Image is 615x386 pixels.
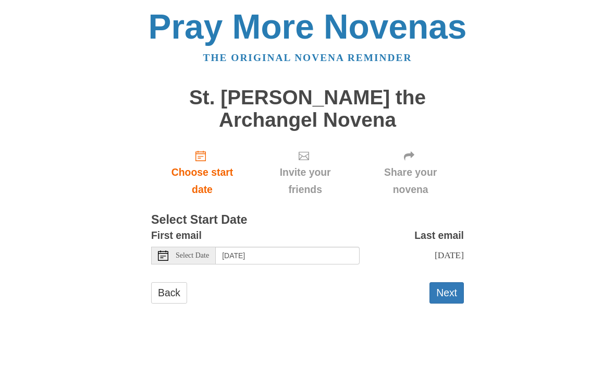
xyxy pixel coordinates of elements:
[357,141,464,203] div: Click "Next" to confirm your start date first.
[414,227,464,244] label: Last email
[176,252,209,259] span: Select Date
[151,227,202,244] label: First email
[367,164,453,198] span: Share your novena
[151,87,464,131] h1: St. [PERSON_NAME] the Archangel Novena
[435,250,464,260] span: [DATE]
[429,282,464,304] button: Next
[151,141,253,203] a: Choose start date
[149,7,467,46] a: Pray More Novenas
[151,282,187,304] a: Back
[162,164,243,198] span: Choose start date
[264,164,347,198] span: Invite your friends
[203,52,412,63] a: The original novena reminder
[151,213,464,227] h3: Select Start Date
[253,141,357,203] div: Click "Next" to confirm your start date first.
